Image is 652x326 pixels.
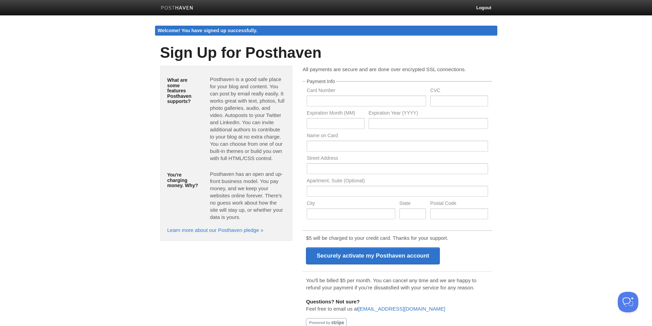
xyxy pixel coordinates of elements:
[358,306,445,312] a: [EMAIL_ADDRESS][DOMAIN_NAME]
[307,110,364,117] label: Expiration Month (MM)
[306,277,488,291] p: You'll be billed $5 per month. You can cancel any time and we are happy to refund your payment if...
[306,247,440,264] input: Securely activate my Posthaven account
[167,172,200,188] h5: You're charging money. Why?
[306,79,336,84] legend: Payment Info
[307,88,426,94] label: Card Number
[167,78,200,104] h5: What are some features Posthaven supports?
[307,178,488,185] label: Apartment, Suite (Optional)
[210,170,285,221] p: Posthaven has an open and up-front business model. You pay money, and we keep your websites onlin...
[430,201,488,207] label: Postal Code
[306,298,488,312] p: Feel free to email us at
[306,299,360,304] b: Questions? Not sure?
[307,201,395,207] label: City
[303,66,492,73] p: All payments are secure and are done over encrypted SSL connections.
[369,110,488,117] label: Expiration Year (YYYY)
[306,234,488,242] p: $5 will be charged to your credit card. Thanks for your support.
[430,88,488,94] label: CVC
[307,133,488,140] label: Name on Card
[160,44,492,61] h1: Sign Up for Posthaven
[155,26,497,36] div: Welcome! You have signed up successfully.
[210,76,285,162] p: Posthaven is a good safe place for your blog and content. You can post by email really easily. It...
[307,156,488,162] label: Street Address
[161,6,193,11] img: Posthaven-bar
[618,292,638,312] iframe: Help Scout Beacon - Open
[167,227,264,233] a: Learn more about our Posthaven pledge »
[399,201,426,207] label: State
